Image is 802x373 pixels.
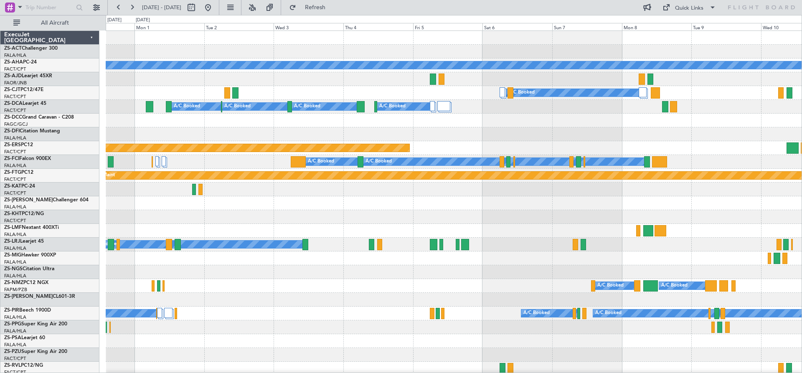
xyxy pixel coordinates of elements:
[4,135,26,141] a: FALA/HLA
[4,294,53,299] span: ZS-[PERSON_NAME]
[4,308,51,313] a: ZS-PIRBeech 1900D
[661,279,688,292] div: A/C Booked
[413,23,483,30] div: Fri 5
[4,87,20,92] span: ZS-CJT
[4,198,89,203] a: ZS-[PERSON_NAME]Challenger 604
[294,100,320,113] div: A/C Booked
[25,1,74,14] input: Trip Number
[4,101,46,106] a: ZS-DCALearjet 45
[4,294,75,299] a: ZS-[PERSON_NAME]CL601-3R
[4,60,23,65] span: ZS-AHA
[4,66,26,72] a: FACT/CPT
[4,198,53,203] span: ZS-[PERSON_NAME]
[4,355,26,362] a: FACT/CPT
[4,156,51,161] a: ZS-FCIFalcon 900EX
[482,23,552,30] div: Sat 6
[4,363,43,368] a: ZS-RVLPC12/NG
[4,149,26,155] a: FACT/CPT
[107,17,122,24] div: [DATE]
[508,86,535,99] div: A/C Booked
[4,239,20,244] span: ZS-LRJ
[552,23,622,30] div: Sun 7
[4,170,33,175] a: ZS-FTGPC12
[4,328,26,334] a: FALA/HLA
[4,184,35,189] a: ZS-KATPC-24
[4,322,21,327] span: ZS-PPG
[4,142,21,147] span: ZS-ERS
[4,46,58,51] a: ZS-ACTChallenger 300
[4,280,48,285] a: ZS-NMZPC12 NGX
[274,23,343,30] div: Wed 3
[4,280,23,285] span: ZS-NMZ
[343,23,413,30] div: Thu 4
[4,60,37,65] a: ZS-AHAPC-24
[691,23,761,30] div: Tue 9
[4,322,67,327] a: ZS-PPGSuper King Air 200
[285,1,335,14] button: Refresh
[4,121,28,127] a: FAGC/GCJ
[658,1,720,14] button: Quick Links
[4,349,67,354] a: ZS-PZUSuper King Air 200
[4,308,19,313] span: ZS-PIR
[4,204,26,210] a: FALA/HLA
[4,80,27,86] a: FAOR/JNB
[4,273,26,279] a: FALA/HLA
[379,100,406,113] div: A/C Booked
[4,259,26,265] a: FALA/HLA
[4,74,52,79] a: ZS-AJDLearjet 45XR
[523,307,550,320] div: A/C Booked
[622,23,692,30] div: Mon 8
[4,115,22,120] span: ZS-DCC
[4,115,74,120] a: ZS-DCCGrand Caravan - C208
[4,363,21,368] span: ZS-RVL
[4,211,22,216] span: ZS-KHT
[4,225,59,230] a: ZS-LMFNextant 400XTi
[4,52,26,58] a: FALA/HLA
[136,17,150,24] div: [DATE]
[4,74,22,79] span: ZS-AJD
[4,87,43,92] a: ZS-CJTPC12/47E
[4,342,26,348] a: FALA/HLA
[4,253,56,258] a: ZS-MIGHawker 900XP
[4,156,19,161] span: ZS-FCI
[22,20,88,26] span: All Aircraft
[4,211,44,216] a: ZS-KHTPC12/NG
[4,176,26,183] a: FACT/CPT
[4,239,44,244] a: ZS-LRJLearjet 45
[4,129,60,134] a: ZS-DFICitation Mustang
[93,238,119,251] div: A/C Booked
[595,307,622,320] div: A/C Booked
[4,349,21,354] span: ZS-PZU
[308,155,334,168] div: A/C Booked
[142,4,181,11] span: [DATE] - [DATE]
[4,190,26,196] a: FACT/CPT
[4,107,26,114] a: FACT/CPT
[224,100,251,113] div: A/C Booked
[135,23,204,30] div: Mon 1
[298,5,333,10] span: Refresh
[4,46,22,51] span: ZS-ACT
[4,314,26,320] a: FALA/HLA
[4,245,26,251] a: FALA/HLA
[4,94,26,100] a: FACT/CPT
[4,225,22,230] span: ZS-LMF
[4,231,26,238] a: FALA/HLA
[9,16,91,30] button: All Aircraft
[4,184,21,189] span: ZS-KAT
[4,142,33,147] a: ZS-ERSPC12
[4,162,26,169] a: FALA/HLA
[4,335,45,340] a: ZS-PSALearjet 60
[4,266,54,272] a: ZS-NGSCitation Ultra
[4,253,21,258] span: ZS-MIG
[4,335,21,340] span: ZS-PSA
[4,129,20,134] span: ZS-DFI
[597,279,624,292] div: A/C Booked
[4,101,23,106] span: ZS-DCA
[365,155,392,168] div: A/C Booked
[4,266,23,272] span: ZS-NGS
[675,4,703,13] div: Quick Links
[174,100,200,113] div: A/C Booked
[4,218,26,224] a: FACT/CPT
[204,23,274,30] div: Tue 2
[4,287,27,293] a: FAPM/PZB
